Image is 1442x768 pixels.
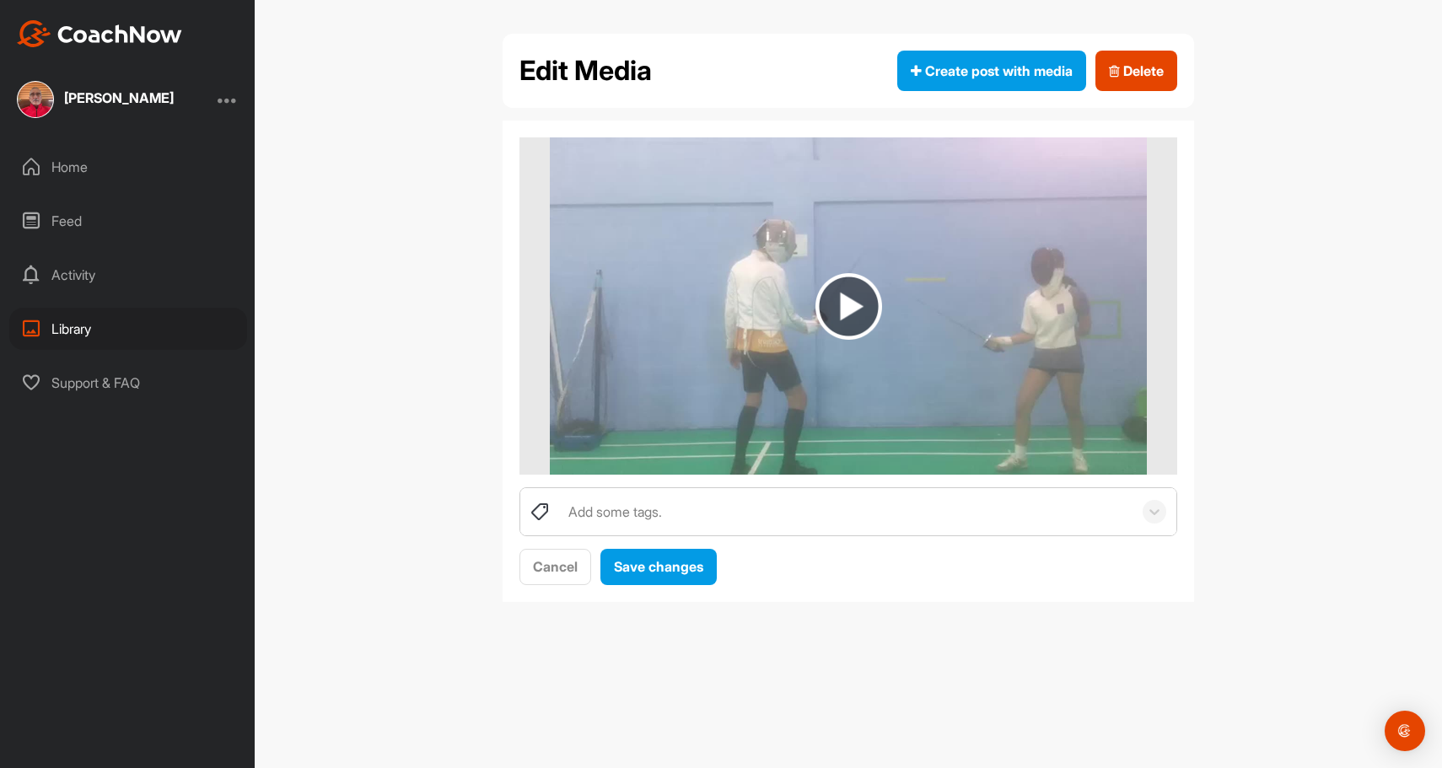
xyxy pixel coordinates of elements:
img: tags [530,502,550,522]
h2: Edit Media [519,51,652,91]
button: Delete [1095,51,1177,91]
div: Activity [9,254,247,296]
span: Delete [1109,61,1164,81]
div: Library [9,308,247,350]
div: Feed [9,200,247,242]
span: Create post with media [911,61,1073,81]
div: Home [9,146,247,188]
button: Cancel [519,549,591,585]
span: Save changes [614,558,703,575]
div: [PERSON_NAME] [64,91,174,105]
button: Create post with media [897,51,1086,91]
div: Add some tags. [568,502,662,522]
div: Support & FAQ [9,362,247,404]
span: Cancel [533,558,578,575]
img: CoachNow [17,20,182,47]
div: Open Intercom Messenger [1385,711,1425,751]
img: square_1dabbe1f53303f1ddc21cfd5b1e671c9.jpg [17,81,54,118]
img: media [550,137,1146,475]
img: play [815,273,882,340]
button: Save changes [600,549,717,585]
